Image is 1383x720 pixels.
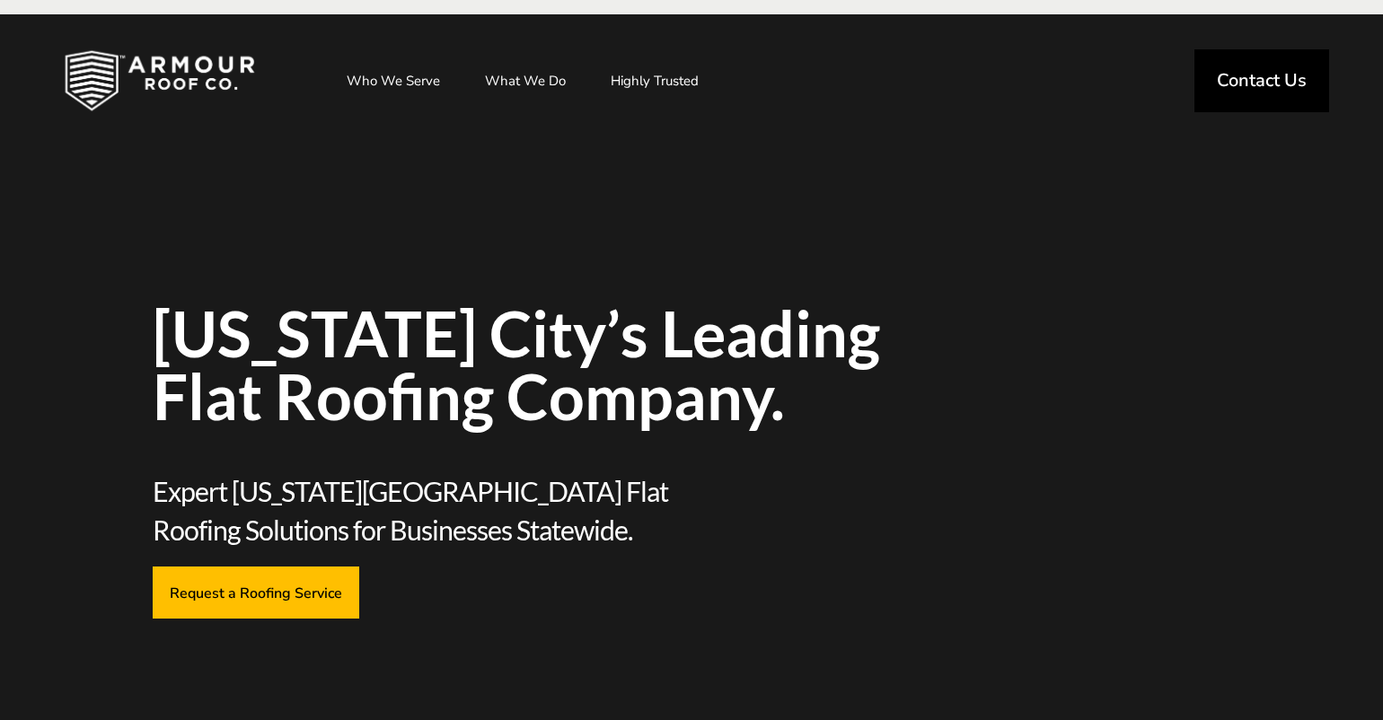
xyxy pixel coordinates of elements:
[329,58,458,103] a: Who We Serve
[467,58,584,103] a: What We Do
[1217,72,1307,90] span: Contact Us
[153,302,952,427] span: [US_STATE] City’s Leading Flat Roofing Company.
[36,36,284,126] img: Industrial and Commercial Roofing Company | Armour Roof Co.
[593,58,717,103] a: Highly Trusted
[153,472,685,549] span: Expert [US_STATE][GEOGRAPHIC_DATA] Flat Roofing Solutions for Businesses Statewide.
[170,584,342,601] span: Request a Roofing Service
[153,566,359,618] a: Request a Roofing Service
[1194,49,1329,112] a: Contact Us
